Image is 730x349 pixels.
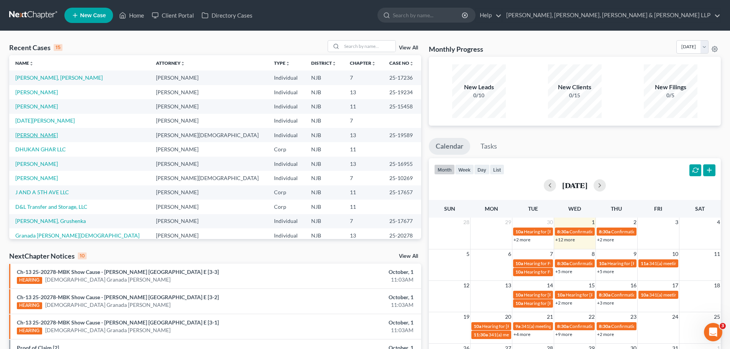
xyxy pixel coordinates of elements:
span: Mon [485,205,498,212]
a: [DEMOGRAPHIC_DATA] Granada [PERSON_NAME] [45,326,171,334]
a: Ch-13 25-20278-MBK Show Cause - [PERSON_NAME] [GEOGRAPHIC_DATA] E [3-1] [17,319,219,326]
a: [DEMOGRAPHIC_DATA] Granada [PERSON_NAME] [45,301,171,309]
span: 8:30a [557,261,569,266]
span: New Case [80,13,106,18]
td: NJB [305,85,344,99]
td: Individual [268,128,305,142]
i: unfold_more [371,61,376,66]
td: 25-20278 [383,228,421,242]
span: 10a [515,292,523,298]
td: Individual [268,171,305,185]
a: Home [115,8,148,22]
div: 0/5 [644,92,697,99]
span: Sat [695,205,705,212]
span: Hearing for [PERSON_NAME] [482,323,542,329]
span: 9a [515,323,520,329]
a: Nameunfold_more [15,60,34,66]
td: NJB [305,114,344,128]
td: 25-19589 [383,128,421,142]
button: month [434,164,455,175]
a: +5 more [555,269,572,274]
div: HEARING [17,328,42,334]
div: 15 [54,44,62,51]
a: [PERSON_NAME] [15,89,58,95]
td: Corp [268,185,305,200]
td: [PERSON_NAME] [150,157,268,171]
td: 13 [344,85,383,99]
a: J AND A 5TH AVE LLC [15,189,69,195]
a: View All [399,45,418,51]
a: Ch-13 25-20278-MBK Show Cause - [PERSON_NAME] [GEOGRAPHIC_DATA] E [3-3] [17,269,219,275]
span: 5 [466,249,470,259]
a: +12 more [555,237,575,242]
div: 11:03AM [286,276,413,283]
span: 10a [515,269,523,275]
div: 0/10 [452,92,506,99]
td: NJB [305,70,344,85]
span: Confirmation hearing for [PERSON_NAME] [611,229,698,234]
a: +2 more [597,237,614,242]
td: 13 [344,228,383,242]
td: [PERSON_NAME][DEMOGRAPHIC_DATA] [150,171,268,185]
span: Hearing for [PERSON_NAME] [566,292,625,298]
td: [PERSON_NAME] [150,214,268,228]
td: 25-17677 [383,214,421,228]
a: +2 more [597,331,614,337]
td: 11 [344,200,383,214]
span: 6 [507,249,512,259]
span: 2 [633,218,637,227]
td: Individual [268,214,305,228]
a: Attorneyunfold_more [156,60,185,66]
span: 3 [720,323,726,329]
span: Confirmation hearing for [PERSON_NAME] [611,292,698,298]
td: Individual [268,157,305,171]
h3: Monthly Progress [429,44,483,54]
iframe: Intercom live chat [704,323,722,341]
span: 16 [630,281,637,290]
a: Granada [PERSON_NAME][DEMOGRAPHIC_DATA] [15,232,139,239]
td: NJB [305,157,344,171]
span: Thu [611,205,622,212]
span: 11a [641,261,648,266]
div: 11:03AM [286,301,413,309]
td: Individual [268,99,305,113]
a: [DEMOGRAPHIC_DATA] Granada [PERSON_NAME] [45,276,171,283]
a: [PERSON_NAME], [PERSON_NAME] [15,74,103,81]
div: October, 1 [286,319,413,326]
span: Confirmation hearing for [PERSON_NAME] [569,323,656,329]
span: 10a [599,261,607,266]
span: 10a [641,292,648,298]
a: Case Nounfold_more [389,60,414,66]
a: [PERSON_NAME] [15,161,58,167]
input: Search by name... [342,41,395,52]
td: Corp [268,200,305,214]
span: Hearing for [PERSON_NAME] [524,229,584,234]
span: Confirmation hearing for Bakri Fostok [611,323,687,329]
span: 8:30a [557,323,569,329]
a: Ch-13 25-20278-MBK Show Cause - [PERSON_NAME] [GEOGRAPHIC_DATA] E [3-2] [17,294,219,300]
div: NextChapter Notices [9,251,87,261]
div: New Leads [452,83,506,92]
a: [PERSON_NAME] [15,175,58,181]
td: [PERSON_NAME] [150,114,268,128]
span: 4 [716,218,721,227]
a: Client Portal [148,8,198,22]
span: 14 [546,281,554,290]
span: 341(a) meeting for [PERSON_NAME] [489,332,563,338]
span: Sun [444,205,455,212]
span: 21 [546,312,554,321]
span: 10a [557,292,565,298]
span: Confirmation hearing for [PERSON_NAME] [569,261,656,266]
span: 30 [546,218,554,227]
td: 11 [344,142,383,156]
a: View All [399,254,418,259]
td: NJB [305,99,344,113]
span: Hearing for [PERSON_NAME] [524,300,584,306]
i: unfold_more [180,61,185,66]
td: [PERSON_NAME] [150,200,268,214]
div: October, 1 [286,293,413,301]
span: 341(a) meeting for [PERSON_NAME] [521,323,595,329]
td: 25-16955 [383,157,421,171]
i: unfold_more [409,61,414,66]
div: New Filings [644,83,697,92]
